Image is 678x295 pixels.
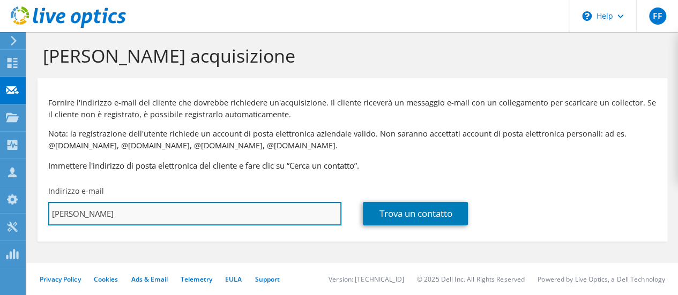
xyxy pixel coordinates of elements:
li: Powered by Live Optics, a Dell Technology [538,275,665,284]
label: Indirizzo e-mail [48,186,104,196]
p: Nota: la registrazione dell'utente richiede un account di posta elettronica aziendale valido. Non... [48,128,657,152]
a: Telemetry [181,275,212,284]
a: Cookies [94,275,118,284]
li: Version: [TECHNICAL_ID] [329,275,404,284]
a: Support [255,275,280,284]
a: Trova un contatto [363,202,468,225]
span: FF [649,7,666,25]
h1: [PERSON_NAME] acquisizione [43,44,657,67]
li: © 2025 Dell Inc. All Rights Reserved [417,275,525,284]
a: Ads & Email [131,275,168,284]
svg: \n [582,11,592,21]
p: Fornire l'indirizzo e-mail del cliente che dovrebbe richiedere un'acquisizione. Il cliente riceve... [48,97,657,120]
a: Privacy Policy [40,275,81,284]
h3: Immettere l'indirizzo di posta elettronica del cliente e fare clic su “Cerca un contatto”. [48,160,657,171]
a: EULA [225,275,242,284]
